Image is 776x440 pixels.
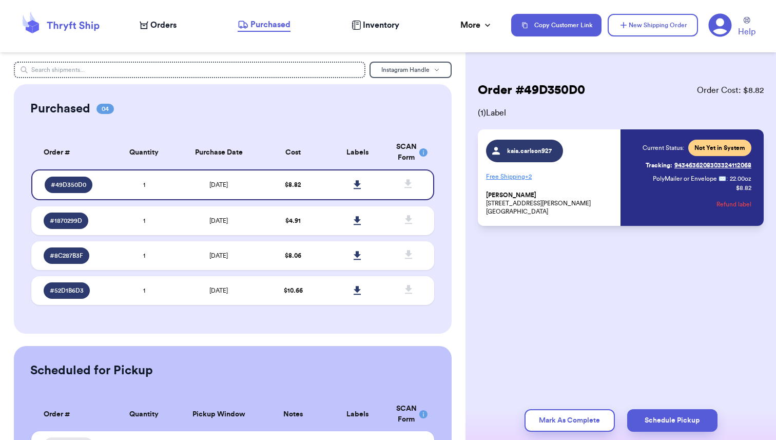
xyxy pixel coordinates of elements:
span: Purchased [250,18,290,31]
span: # 1870299D [50,217,82,225]
button: Refund label [716,193,751,216]
h2: Purchased [30,101,90,117]
th: Purchase Date [177,136,261,169]
span: [PERSON_NAME] [486,192,536,199]
h2: Order # 49D350D0 [478,82,585,99]
span: $ 4.91 [285,218,301,224]
th: Order # [31,397,112,431]
span: ( 1 ) Label [478,107,764,119]
span: + 2 [525,174,532,180]
button: New Shipping Order [608,14,698,36]
span: Inventory [363,19,399,31]
button: Mark As Complete [525,409,615,432]
div: More [460,19,493,31]
div: SCAN Form [396,142,422,163]
th: Quantity [112,397,177,431]
a: Orders [140,19,177,31]
span: Instagram Handle [381,67,430,73]
span: [DATE] [209,253,228,259]
a: Help [738,17,755,38]
p: $ 8.82 [736,184,751,192]
span: Help [738,26,755,38]
span: 1 [143,182,145,188]
a: Inventory [352,19,399,31]
button: Schedule Pickup [627,409,717,432]
span: Orders [150,19,177,31]
th: Quantity [112,136,177,169]
th: Notes [261,397,326,431]
span: Tracking: [646,161,672,169]
p: Free Shipping [486,168,614,185]
span: $ 8.06 [285,253,301,259]
th: Cost [261,136,326,169]
span: Order Cost: $ 8.82 [697,84,764,97]
span: $ 10.66 [284,288,303,294]
span: : [726,175,728,183]
span: 1 [143,218,145,224]
span: Current Status: [643,144,684,152]
th: Order # [31,136,112,169]
span: [DATE] [209,218,228,224]
th: Pickup Window [177,397,261,431]
span: 04 [96,104,114,114]
span: # 52D1B6D3 [50,286,84,295]
span: # 49D350D0 [51,181,86,189]
div: SCAN Form [396,404,422,425]
th: Labels [325,136,390,169]
span: 1 [143,253,145,259]
span: Not Yet in System [694,144,745,152]
span: 1 [143,288,145,294]
span: [DATE] [209,288,228,294]
input: Search shipments... [14,62,365,78]
th: Labels [325,397,390,431]
span: 22.00 oz [730,175,751,183]
span: # 8C287B3F [50,252,83,260]
a: Purchased [238,18,290,32]
h2: Scheduled for Pickup [30,362,153,379]
a: Tracking:9434636208303324112068 [646,157,751,174]
span: $ 8.82 [285,182,301,188]
span: PolyMailer or Envelope ✉️ [653,176,726,182]
p: [STREET_ADDRESS][PERSON_NAME] [GEOGRAPHIC_DATA] [486,191,614,216]
button: Instagram Handle [370,62,452,78]
button: Copy Customer Link [511,14,602,36]
span: [DATE] [209,182,228,188]
span: kaia.carlson927 [505,147,554,155]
